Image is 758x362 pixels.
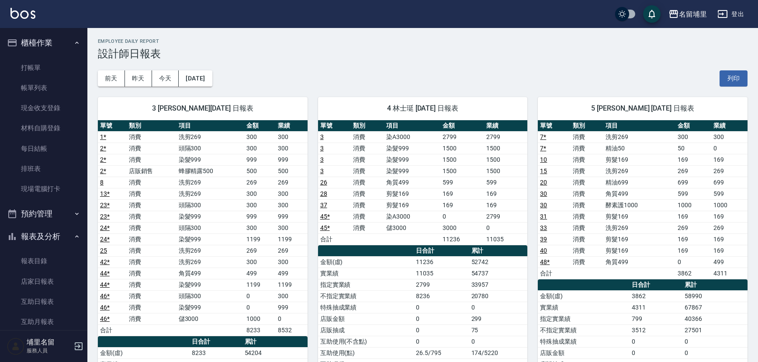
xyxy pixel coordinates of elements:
[675,199,712,211] td: 1000
[414,302,469,313] td: 0
[414,347,469,359] td: 26.5/795
[414,324,469,336] td: 0
[538,313,630,324] td: 指定實業績
[603,143,675,154] td: 精油50
[3,78,84,98] a: 帳單列表
[320,179,327,186] a: 26
[100,247,107,254] a: 25
[3,251,84,271] a: 報表目錄
[540,247,547,254] a: 40
[603,233,675,245] td: 剪髮169
[469,324,528,336] td: 75
[484,177,527,188] td: 599
[244,143,276,154] td: 300
[440,188,484,199] td: 169
[127,313,177,324] td: 消費
[440,131,484,143] td: 2799
[540,179,547,186] a: 20
[108,104,297,113] span: 3 [PERSON_NAME][DATE] 日報表
[603,199,675,211] td: 酵素護1000
[351,154,384,165] td: 消費
[127,211,177,222] td: 消費
[190,347,242,359] td: 8233
[414,268,469,279] td: 11035
[440,143,484,154] td: 1500
[469,313,528,324] td: 299
[244,233,276,245] td: 1199
[244,313,276,324] td: 1000
[127,154,177,165] td: 消費
[318,302,414,313] td: 特殊抽成業績
[127,256,177,268] td: 消費
[318,256,414,268] td: 金額(虛)
[190,336,242,348] th: 日合計
[711,211,748,222] td: 169
[665,5,710,23] button: 名留埔里
[440,233,484,245] td: 11236
[3,271,84,292] a: 店家日報表
[571,211,603,222] td: 消費
[152,70,179,87] button: 今天
[244,199,276,211] td: 300
[244,222,276,233] td: 300
[351,211,384,222] td: 消費
[177,143,244,154] td: 頭隔300
[440,199,484,211] td: 169
[177,177,244,188] td: 洗剪269
[571,199,603,211] td: 消費
[484,120,527,132] th: 業績
[484,233,527,245] td: 11035
[384,154,440,165] td: 染髮999
[127,302,177,313] td: 消費
[603,222,675,233] td: 洗剪269
[318,324,414,336] td: 店販抽成
[3,312,84,332] a: 互助月報表
[571,143,603,154] td: 消費
[682,347,748,359] td: 0
[414,279,469,290] td: 2799
[571,131,603,143] td: 消費
[3,179,84,199] a: 現場電腦打卡
[276,233,307,245] td: 1199
[276,211,307,222] td: 999
[276,279,307,290] td: 1199
[484,143,527,154] td: 1500
[414,256,469,268] td: 11236
[320,133,324,140] a: 3
[675,211,712,222] td: 169
[571,222,603,233] td: 消費
[177,222,244,233] td: 頭隔300
[244,177,276,188] td: 269
[177,268,244,279] td: 角質499
[177,165,244,177] td: 蜂膠精露500
[351,131,384,143] td: 消費
[320,167,324,174] a: 3
[711,256,748,268] td: 499
[98,38,748,44] h2: Employee Daily Report
[127,222,177,233] td: 消費
[675,268,712,279] td: 3862
[711,188,748,199] td: 599
[384,211,440,222] td: 染A3000
[720,70,748,87] button: 列印
[384,188,440,199] td: 剪髮169
[469,245,528,257] th: 累計
[351,222,384,233] td: 消費
[329,104,517,113] span: 4 林士珽 [DATE] 日報表
[7,338,24,355] img: Person
[643,5,661,23] button: save
[414,290,469,302] td: 8236
[440,120,484,132] th: 金額
[675,188,712,199] td: 599
[351,199,384,211] td: 消費
[276,188,307,199] td: 300
[540,224,547,231] a: 33
[3,118,84,138] a: 材料自購登錄
[538,324,630,336] td: 不指定實業績
[100,179,104,186] a: 8
[675,143,712,154] td: 50
[711,120,748,132] th: 業績
[242,347,308,359] td: 54204
[414,245,469,257] th: 日合計
[384,120,440,132] th: 項目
